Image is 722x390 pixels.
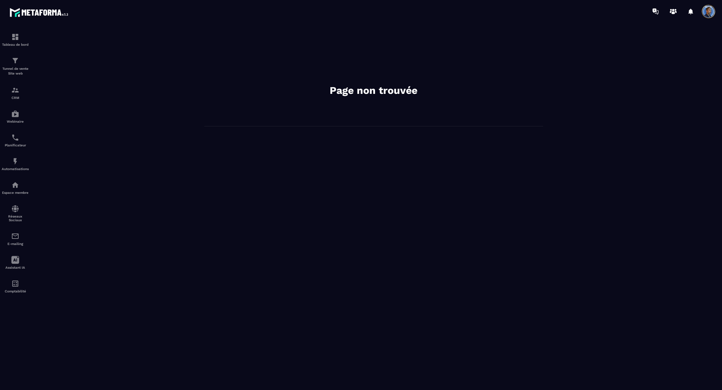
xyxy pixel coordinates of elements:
a: formationformationTableau de bord [2,28,29,52]
p: Planificateur [2,143,29,147]
a: emailemailE-mailing [2,227,29,251]
a: formationformationTunnel de vente Site web [2,52,29,81]
p: Tunnel de vente Site web [2,66,29,76]
img: formation [11,57,19,65]
a: accountantaccountantComptabilité [2,274,29,298]
img: scheduler [11,134,19,142]
a: automationsautomationsAutomatisations [2,152,29,176]
p: CRM [2,96,29,100]
p: Webinaire [2,120,29,123]
a: social-networksocial-networkRéseaux Sociaux [2,200,29,227]
p: E-mailing [2,242,29,246]
img: formation [11,33,19,41]
p: Tableau de bord [2,43,29,46]
h2: Page non trouvée [272,84,475,97]
img: automations [11,110,19,118]
img: automations [11,157,19,165]
img: formation [11,86,19,94]
img: logo [9,6,70,19]
img: accountant [11,280,19,288]
p: Automatisations [2,167,29,171]
img: automations [11,181,19,189]
a: automationsautomationsEspace membre [2,176,29,200]
a: Assistant IA [2,251,29,274]
img: social-network [11,205,19,213]
img: email [11,232,19,240]
p: Espace membre [2,191,29,194]
a: automationsautomationsWebinaire [2,105,29,128]
a: formationformationCRM [2,81,29,105]
p: Réseaux Sociaux [2,214,29,222]
p: Comptabilité [2,289,29,293]
a: schedulerschedulerPlanificateur [2,128,29,152]
p: Assistant IA [2,266,29,269]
